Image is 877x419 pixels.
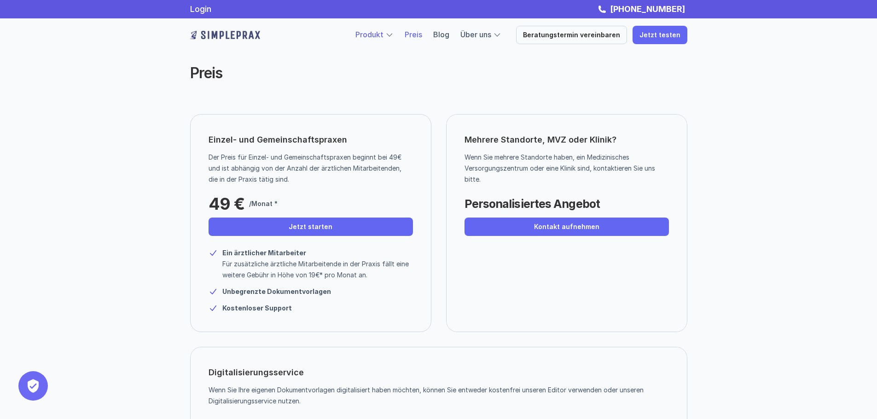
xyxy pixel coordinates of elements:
a: Kontakt aufnehmen [465,218,669,236]
a: [PHONE_NUMBER] [608,4,687,14]
strong: [PHONE_NUMBER] [610,4,685,14]
strong: Unbegrenzte Dokumentvorlagen [222,287,331,295]
p: Einzel- und Gemeinschaftspraxen [209,132,347,147]
p: 49 € [209,195,244,213]
a: Preis [405,30,422,39]
strong: Kostenloser Support [222,304,292,312]
p: Für zusätzliche ärztliche Mitarbeitende in der Praxis fällt eine weitere Gebühr in Höhe von 19€* ... [222,258,413,281]
p: Kontakt aufnehmen [534,223,599,231]
p: /Monat * [249,198,278,209]
a: Beratungstermin vereinbaren [516,26,627,44]
a: Blog [433,30,449,39]
p: Digitalisierungsservice [209,365,304,380]
a: Produkt [355,30,383,39]
p: Personalisiertes Angebot [465,195,600,213]
a: Über uns [460,30,491,39]
a: Jetzt starten [209,218,413,236]
strong: Ein ärztlicher Mitarbeiter [222,249,306,257]
p: Der Preis für Einzel- und Gemeinschaftspraxen beginnt bei 49€ und ist abhängig von der Anzahl der... [209,152,406,185]
p: Wenn Sie Ihre eigenen Dokumentvorlagen digitalisiert haben möchten, können Sie entweder kostenfre... [209,385,662,407]
h2: Preis [190,64,535,82]
p: Beratungstermin vereinbaren [523,31,620,39]
p: Wenn Sie mehrere Standorte haben, ein Medizinisches Versorgungszentrum oder eine Klinik sind, kon... [465,152,662,185]
a: Login [190,4,211,14]
p: Mehrere Standorte, MVZ oder Klinik? [465,132,669,147]
p: Jetzt starten [289,223,332,231]
a: Jetzt testen [633,26,687,44]
p: Jetzt testen [639,31,680,39]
